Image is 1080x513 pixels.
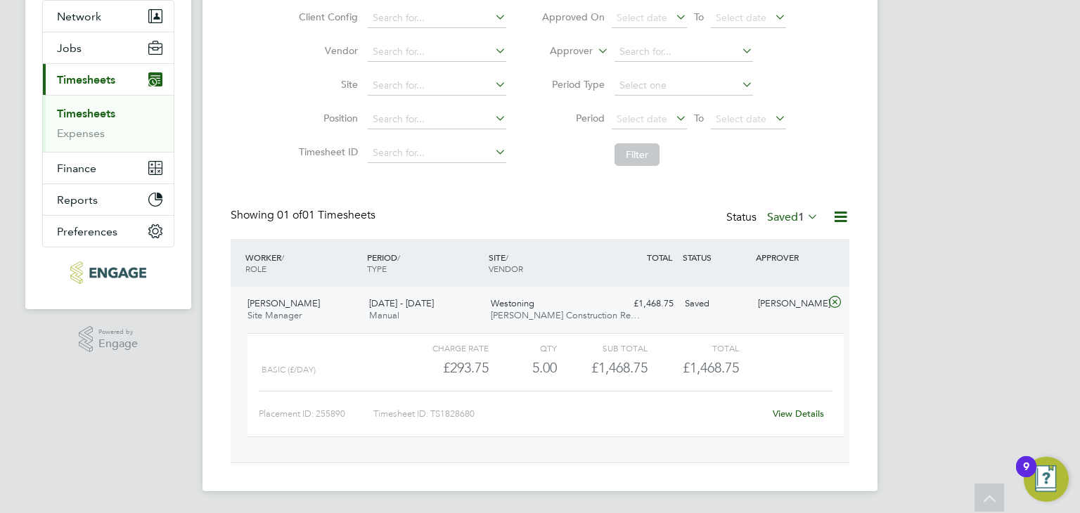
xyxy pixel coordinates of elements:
div: [PERSON_NAME] [752,292,825,316]
span: Select date [716,112,766,125]
a: Go to home page [42,261,174,284]
span: TOTAL [647,252,672,263]
span: 1 [798,210,804,224]
span: Timesheets [57,73,115,86]
div: £1,468.75 [557,356,648,379]
a: Powered byEngage [79,326,139,353]
span: / [397,252,400,263]
label: Client Config [295,11,358,23]
a: Expenses [57,126,105,140]
span: Preferences [57,225,117,238]
label: Period [541,112,605,124]
span: Engage [98,338,138,350]
span: VENDOR [489,263,523,274]
span: Basic (£/day) [262,365,316,375]
div: Saved [679,292,752,316]
span: [DATE] - [DATE] [369,297,434,309]
span: TYPE [367,263,387,274]
button: Filter [615,143,660,166]
input: Search for... [368,143,506,163]
div: PERIOD [364,245,485,281]
div: Total [648,339,738,356]
span: £1,468.75 [683,359,739,376]
span: Powered by [98,326,138,338]
div: 9 [1023,467,1029,485]
button: Jobs [43,32,174,63]
div: £1,468.75 [606,292,679,316]
span: / [506,252,508,263]
span: 01 of [277,208,302,222]
button: Preferences [43,216,174,247]
span: ROLE [245,263,266,274]
span: To [690,109,708,127]
div: 5.00 [489,356,557,379]
div: STATUS [679,245,752,270]
a: View Details [773,408,824,420]
div: Showing [231,208,378,223]
div: £293.75 [398,356,489,379]
a: Timesheets [57,107,115,120]
div: Placement ID: 255890 [259,403,373,425]
button: Network [43,1,174,32]
button: Open Resource Center, 9 new notifications [1024,457,1069,502]
div: SITE [485,245,607,281]
img: acr-ltd-logo-retina.png [70,261,146,284]
button: Reports [43,184,174,215]
label: Timesheet ID [295,145,358,158]
span: Site Manager [247,309,302,321]
input: Search for... [368,76,506,96]
label: Period Type [541,78,605,91]
input: Search for... [368,110,506,129]
div: Timesheets [43,95,174,152]
div: WORKER [242,245,364,281]
span: [PERSON_NAME] Construction Re… [491,309,640,321]
span: Select date [716,11,766,24]
button: Finance [43,152,174,183]
label: Position [295,112,358,124]
div: QTY [489,339,557,356]
span: Manual [369,309,399,321]
div: Charge rate [398,339,489,356]
label: Approver [529,44,593,58]
span: Finance [57,162,96,175]
input: Search for... [368,42,506,62]
div: APPROVER [752,245,825,270]
span: 01 Timesheets [277,208,375,222]
button: Timesheets [43,64,174,95]
label: Vendor [295,44,358,57]
span: To [690,8,708,26]
span: [PERSON_NAME] [247,297,320,309]
label: Approved On [541,11,605,23]
span: / [281,252,284,263]
span: Network [57,10,101,23]
span: Reports [57,193,98,207]
span: Westoning [491,297,534,309]
input: Select one [615,76,753,96]
span: Select date [617,112,667,125]
label: Saved [767,210,818,224]
label: Site [295,78,358,91]
div: Status [726,208,821,228]
input: Search for... [368,8,506,28]
div: Timesheet ID: TS1828680 [373,403,764,425]
div: Sub Total [557,339,648,356]
span: Select date [617,11,667,24]
span: Jobs [57,41,82,55]
input: Search for... [615,42,753,62]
